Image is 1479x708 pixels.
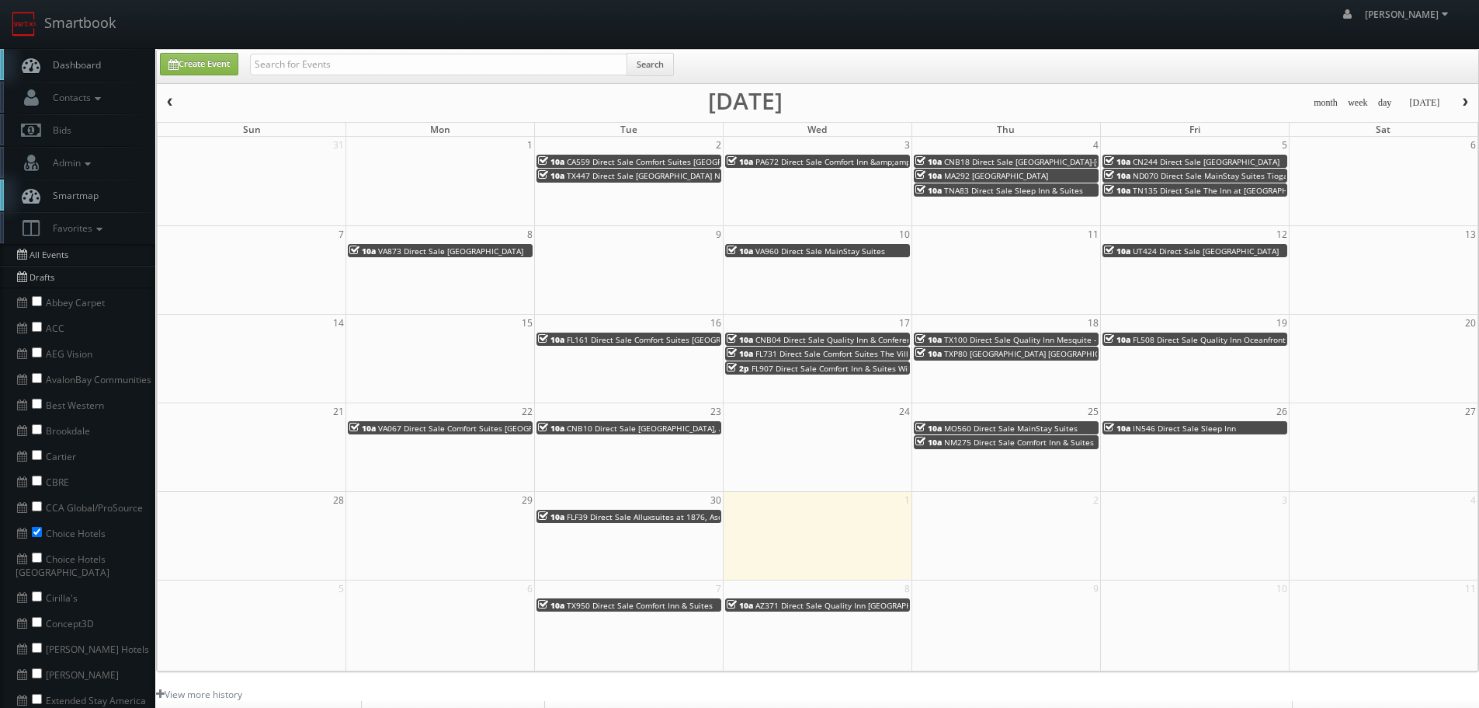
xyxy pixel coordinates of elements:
[709,492,723,508] span: 30
[349,423,376,434] span: 10a
[1469,492,1477,508] span: 4
[997,123,1015,136] span: Thu
[332,492,345,508] span: 28
[1275,581,1289,597] span: 10
[1086,315,1100,331] span: 18
[1133,185,1414,196] span: TN135 Direct Sale The Inn at [GEOGRAPHIC_DATA], Ascend Hotel Collection
[1104,156,1130,167] span: 10a
[520,492,534,508] span: 29
[727,348,753,359] span: 10a
[160,53,238,75] a: Create Event
[332,403,345,420] span: 21
[1133,246,1279,256] span: UT424 Direct Sale [GEOGRAPHIC_DATA]
[526,226,534,242] span: 8
[897,315,911,331] span: 17
[538,170,564,181] span: 10a
[526,137,534,153] span: 1
[897,403,911,420] span: 24
[1104,170,1130,181] span: 10a
[1342,93,1373,113] button: week
[944,185,1083,196] span: TNA83 Direct Sale Sleep Inn & Suites
[1086,403,1100,420] span: 25
[755,600,944,611] span: AZ371 Direct Sale Quality Inn [GEOGRAPHIC_DATA]
[538,511,564,522] span: 10a
[332,137,345,153] span: 31
[1086,226,1100,242] span: 11
[430,123,450,136] span: Mon
[45,189,99,202] span: Smartmap
[755,334,947,345] span: CNB04 Direct Sale Quality Inn & Conference Center
[1104,185,1130,196] span: 10a
[727,246,753,256] span: 10a
[520,315,534,331] span: 15
[1280,492,1289,508] span: 3
[1308,93,1343,113] button: month
[714,581,723,597] span: 7
[45,91,105,104] span: Contacts
[1280,137,1289,153] span: 5
[1133,156,1279,167] span: CN244 Direct Sale [GEOGRAPHIC_DATA]
[1133,170,1288,181] span: ND070 Direct Sale MainStay Suites Tioga
[1104,423,1130,434] span: 10a
[538,600,564,611] span: 10a
[727,156,753,167] span: 10a
[538,423,564,434] span: 10a
[903,492,911,508] span: 1
[1104,334,1130,345] span: 10a
[1404,93,1445,113] button: [DATE]
[1365,8,1453,21] span: [PERSON_NAME]
[1133,334,1286,345] span: FL508 Direct Sale Quality Inn Oceanfront
[944,334,1175,345] span: TX100 Direct Sale Quality Inn Mesquite - [GEOGRAPHIC_DATA]
[526,581,534,597] span: 6
[332,315,345,331] span: 14
[1275,226,1289,242] span: 12
[915,156,942,167] span: 10a
[567,423,808,434] span: CNB10 Direct Sale [GEOGRAPHIC_DATA], Ascend Hotel Collection
[349,246,376,256] span: 10a
[567,511,799,522] span: FLF39 Direct Sale Alluxsuites at 1876, Ascend Hotel Collection
[752,363,988,374] span: FL907 Direct Sale Comfort Inn & Suites Wildwood - The Villages
[807,123,827,136] span: Wed
[944,156,1170,167] span: CNB18 Direct Sale [GEOGRAPHIC_DATA]-[GEOGRAPHIC_DATA]
[944,348,1124,359] span: TXP80 [GEOGRAPHIC_DATA] [GEOGRAPHIC_DATA]
[45,156,95,169] span: Admin
[755,348,926,359] span: FL731 Direct Sale Comfort Suites The Villages
[1463,403,1477,420] span: 27
[1373,93,1397,113] button: day
[915,170,942,181] span: 10a
[567,170,811,181] span: TX447 Direct Sale [GEOGRAPHIC_DATA] Near [GEOGRAPHIC_DATA]
[903,581,911,597] span: 8
[1133,423,1236,434] span: IN546 Direct Sale Sleep Inn
[378,246,523,256] span: VA873 Direct Sale [GEOGRAPHIC_DATA]
[1189,123,1200,136] span: Fri
[714,137,723,153] span: 2
[915,437,942,448] span: 10a
[1092,581,1100,597] span: 9
[915,348,942,359] span: 10a
[538,156,564,167] span: 10a
[627,53,674,76] button: Search
[1463,226,1477,242] span: 13
[12,12,36,37] img: smartbook-logo.png
[538,334,564,345] span: 10a
[897,226,911,242] span: 10
[243,123,261,136] span: Sun
[337,226,345,242] span: 7
[714,226,723,242] span: 9
[1469,137,1477,153] span: 6
[727,600,753,611] span: 10a
[915,423,942,434] span: 10a
[903,137,911,153] span: 3
[620,123,637,136] span: Tue
[45,124,71,137] span: Bids
[1092,492,1100,508] span: 2
[567,600,713,611] span: TX950 Direct Sale Comfort Inn & Suites
[45,221,106,235] span: Favorites
[1092,137,1100,153] span: 4
[1463,315,1477,331] span: 20
[156,688,242,701] a: View more history
[755,246,885,256] span: VA960 Direct Sale MainStay Suites
[709,315,723,331] span: 16
[250,54,627,75] input: Search for Events
[727,363,749,374] span: 2p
